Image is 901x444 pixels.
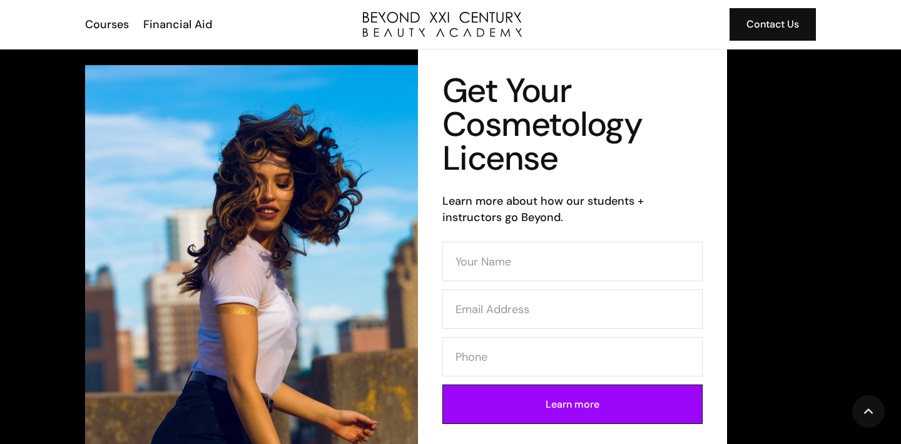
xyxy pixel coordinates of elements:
input: Learn more [442,385,703,424]
h1: Get Your Cosmetology License [442,74,703,175]
a: Contact Us [730,8,816,41]
a: Financial Aid [135,16,218,33]
h6: Learn more about how our students + instructors go Beyond. [442,193,703,225]
div: Contact Us [746,16,799,33]
input: Your Name [442,242,703,281]
input: Email Address [442,289,703,329]
a: Courses [77,16,135,33]
form: Contact Form (Cosmo) [442,242,703,432]
div: Courses [85,16,129,33]
input: Phone [442,337,703,376]
div: Financial Aid [143,16,212,33]
a: home [363,12,522,37]
img: beyond logo [363,12,522,37]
